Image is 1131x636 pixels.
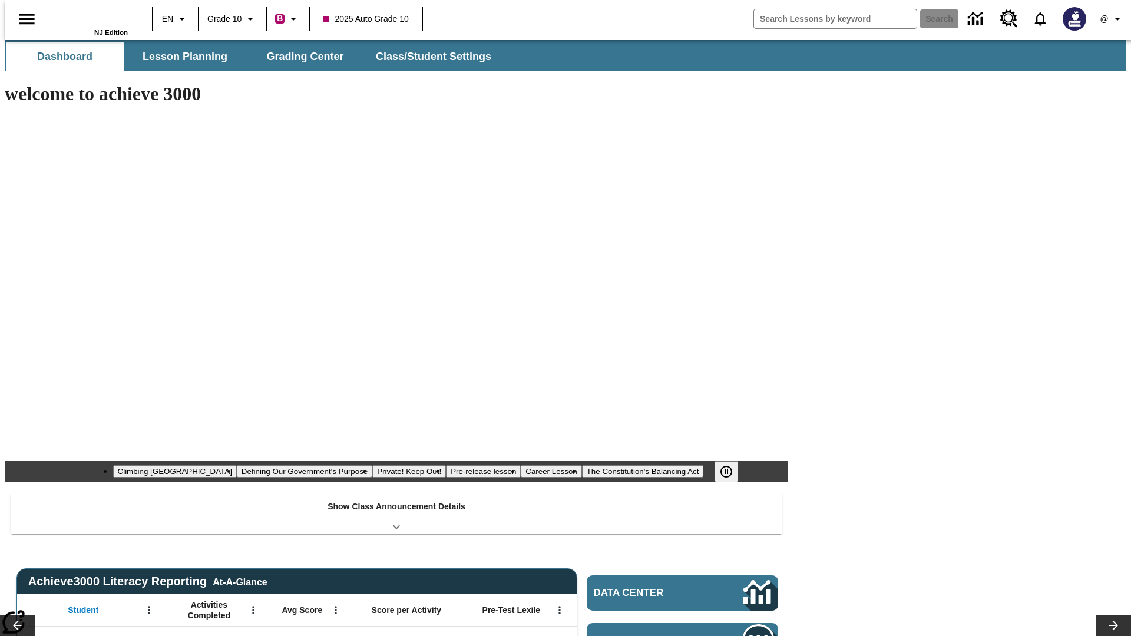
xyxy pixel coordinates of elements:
[5,83,788,105] h1: welcome to achieve 3000
[68,605,98,615] span: Student
[157,8,194,29] button: Language: EN, Select a language
[594,587,704,599] span: Data Center
[51,4,128,36] div: Home
[993,3,1025,35] a: Resource Center, Will open in new tab
[5,42,502,71] div: SubNavbar
[754,9,917,28] input: search field
[1025,4,1056,34] a: Notifications
[203,8,262,29] button: Grade: Grade 10, Select a grade
[1096,615,1131,636] button: Lesson carousel, Next
[482,605,541,615] span: Pre-Test Lexile
[372,465,446,478] button: Slide 3 Private! Keep Out!
[446,465,521,478] button: Slide 4 Pre-release lesson
[270,8,305,29] button: Boost Class color is violet red. Change class color
[372,605,442,615] span: Score per Activity
[143,50,227,64] span: Lesson Planning
[551,601,568,619] button: Open Menu
[277,11,283,26] span: B
[715,461,738,482] button: Pause
[140,601,158,619] button: Open Menu
[1063,7,1086,31] img: Avatar
[376,50,491,64] span: Class/Student Settings
[126,42,244,71] button: Lesson Planning
[28,575,267,588] span: Achieve3000 Literacy Reporting
[9,2,44,37] button: Open side menu
[37,50,92,64] span: Dashboard
[162,13,173,25] span: EN
[323,13,408,25] span: 2025 Auto Grade 10
[207,13,242,25] span: Grade 10
[6,42,124,71] button: Dashboard
[327,601,345,619] button: Open Menu
[113,465,237,478] button: Slide 1 Climbing Mount Tai
[246,42,364,71] button: Grading Center
[282,605,322,615] span: Avg Score
[266,50,343,64] span: Grading Center
[5,40,1126,71] div: SubNavbar
[213,575,267,588] div: At-A-Glance
[587,575,778,611] a: Data Center
[366,42,501,71] button: Class/Student Settings
[1056,4,1093,34] button: Select a new avatar
[1100,13,1108,25] span: @
[51,5,128,29] a: Home
[961,3,993,35] a: Data Center
[328,501,465,513] p: Show Class Announcement Details
[237,465,372,478] button: Slide 2 Defining Our Government's Purpose
[244,601,262,619] button: Open Menu
[170,599,248,621] span: Activities Completed
[715,461,750,482] div: Pause
[94,29,128,36] span: NJ Edition
[11,493,782,534] div: Show Class Announcement Details
[1093,8,1131,29] button: Profile/Settings
[582,465,704,478] button: Slide 6 The Constitution's Balancing Act
[521,465,581,478] button: Slide 5 Career Lesson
